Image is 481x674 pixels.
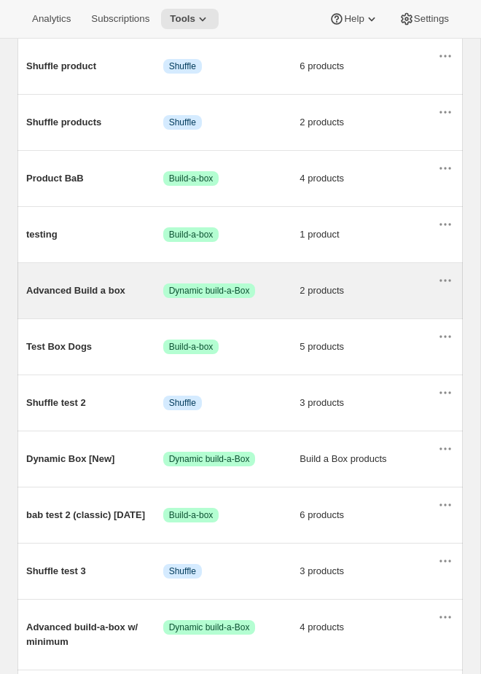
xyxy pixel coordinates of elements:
span: Advanced Build a box [26,283,163,298]
span: 3 products [300,564,437,579]
span: Subscriptions [91,13,149,25]
span: Advanced build-a-box w/ minimum [26,620,163,649]
span: Test Box Dogs [26,340,163,354]
button: Actions for Shuffle product [434,44,457,68]
span: Shuffle [169,397,196,409]
span: Build-a-box [169,229,214,240]
button: Actions for Advanced Build a box [434,269,457,292]
span: Build-a-box [169,173,214,184]
span: 5 products [300,340,437,354]
button: Actions for testing [434,213,457,236]
span: 2 products [300,283,437,298]
button: Subscriptions [82,9,158,29]
button: Actions for Shuffle test 3 [434,549,457,573]
span: Shuffle test 2 [26,396,163,410]
span: Shuffle products [26,115,163,130]
span: 2 products [300,115,437,130]
span: 3 products [300,396,437,410]
span: Help [344,13,364,25]
span: Dynamic Box [New] [26,452,163,466]
span: Tools [170,13,195,25]
span: 6 products [300,59,437,74]
span: Shuffle [169,60,196,72]
span: Build a Box products [300,452,437,466]
button: Tools [161,9,219,29]
span: bab test 2 (classic) [DATE] [26,508,163,522]
span: testing [26,227,163,242]
span: Shuffle [169,117,196,128]
span: 4 products [300,620,437,635]
button: Actions for Test Box Dogs [434,325,457,348]
span: Shuffle product [26,59,163,74]
button: Analytics [23,9,79,29]
span: Dynamic build-a-Box [169,622,250,633]
button: Actions for Dynamic Box [New] [434,437,457,461]
button: Actions for bab test 2 (classic) jul 22 [434,493,457,517]
button: Actions for Advanced build-a-box w/ minimum [434,606,457,629]
span: Settings [414,13,449,25]
button: Settings [391,9,458,29]
span: Dynamic build-a-Box [169,453,250,465]
span: Product BaB [26,171,163,186]
span: 4 products [300,171,437,186]
span: Build-a-box [169,341,214,353]
span: Dynamic build-a-Box [169,285,250,297]
button: Actions for Shuffle test 2 [434,381,457,404]
button: Actions for Shuffle products [434,101,457,124]
span: Shuffle test 3 [26,564,163,579]
span: Analytics [32,13,71,25]
span: 6 products [300,508,437,522]
span: Shuffle [169,565,196,577]
span: Build-a-box [169,509,214,521]
button: Help [321,9,387,29]
button: Actions for Product BaB [434,157,457,180]
span: 1 product [300,227,437,242]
